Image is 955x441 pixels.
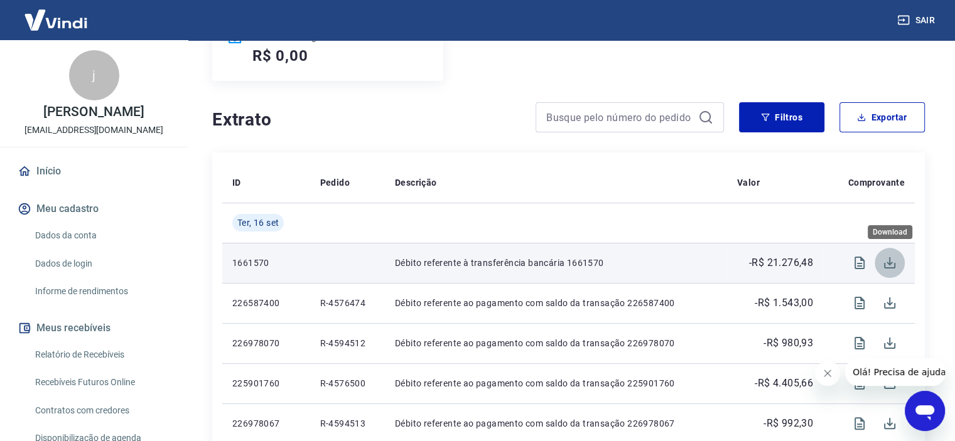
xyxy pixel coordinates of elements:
[755,295,813,311] p: -R$ 1.543,00
[395,297,717,309] p: Débito referente ao pagamento com saldo da transação 226587400
[15,157,173,185] a: Início
[320,417,375,430] p: R-4594513
[232,257,300,269] p: 1661570
[30,223,173,248] a: Dados da conta
[30,398,173,423] a: Contratos com credores
[30,342,173,368] a: Relatório de Recebíveis
[395,257,717,269] p: Débito referente à transferência bancária 1661570
[30,251,173,277] a: Dados de login
[212,107,521,132] h4: Extrato
[252,46,308,66] h5: R$ 0,00
[875,248,905,278] span: Download
[395,417,717,430] p: Débito referente ao pagamento com saldo da transação 226978067
[395,337,717,349] p: Débito referente ao pagamento com saldo da transação 226978070
[739,102,824,132] button: Filtros
[875,328,905,358] span: Download
[845,358,945,386] iframe: Mensagem da empresa
[320,297,375,309] p: R-4576474
[844,328,875,358] span: Visualizar
[30,369,173,395] a: Recebíveis Futuros Online
[320,176,350,189] p: Pedido
[848,176,905,189] p: Comprovante
[232,337,300,349] p: 226978070
[844,248,875,278] span: Visualizar
[905,391,945,431] iframe: Botão para abrir a janela de mensagens
[749,255,813,270] p: -R$ 21.276,48
[15,314,173,342] button: Meus recebíveis
[232,417,300,430] p: 226978067
[69,50,119,100] div: j
[320,377,375,390] p: R-4576500
[15,195,173,223] button: Meu cadastro
[546,108,693,127] input: Busque pelo número do pedido
[737,176,760,189] p: Valor
[868,225,912,239] div: Download
[237,216,279,229] span: Ter, 16 set
[232,297,300,309] p: 226587400
[24,124,163,137] p: [EMAIL_ADDRESS][DOMAIN_NAME]
[15,1,97,39] img: Vindi
[839,102,925,132] button: Exportar
[8,9,105,19] span: Olá! Precisa de ajuda?
[763,416,813,431] p: -R$ 992,30
[30,279,173,304] a: Informe de rendimentos
[395,377,717,390] p: Débito referente ao pagamento com saldo da transação 225901760
[844,288,875,318] span: Visualizar
[895,9,940,32] button: Sair
[232,377,300,390] p: 225901760
[844,408,875,438] span: Visualizar
[875,288,905,318] span: Download
[763,336,813,351] p: -R$ 980,93
[43,105,144,119] p: [PERSON_NAME]
[815,361,840,386] iframe: Fechar mensagem
[232,176,241,189] p: ID
[320,337,375,349] p: R-4594512
[755,376,813,391] p: -R$ 4.405,66
[395,176,437,189] p: Descrição
[875,408,905,438] span: Download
